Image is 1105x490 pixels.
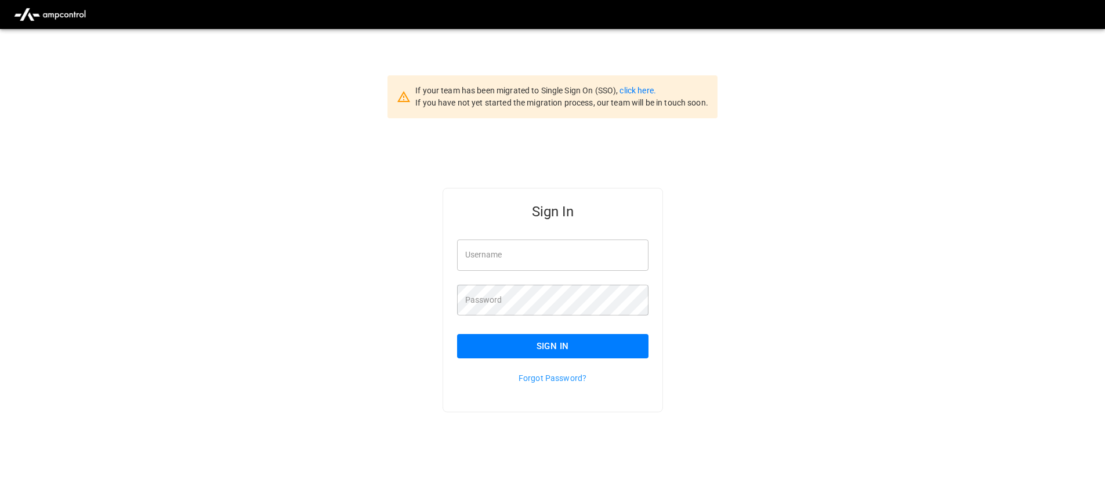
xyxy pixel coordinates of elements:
[415,86,619,95] span: If your team has been migrated to Single Sign On (SSO),
[415,98,708,107] span: If you have not yet started the migration process, our team will be in touch soon.
[457,202,648,221] h5: Sign In
[457,334,648,358] button: Sign In
[9,3,90,26] img: ampcontrol.io logo
[457,372,648,384] p: Forgot Password?
[619,86,655,95] a: click here.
